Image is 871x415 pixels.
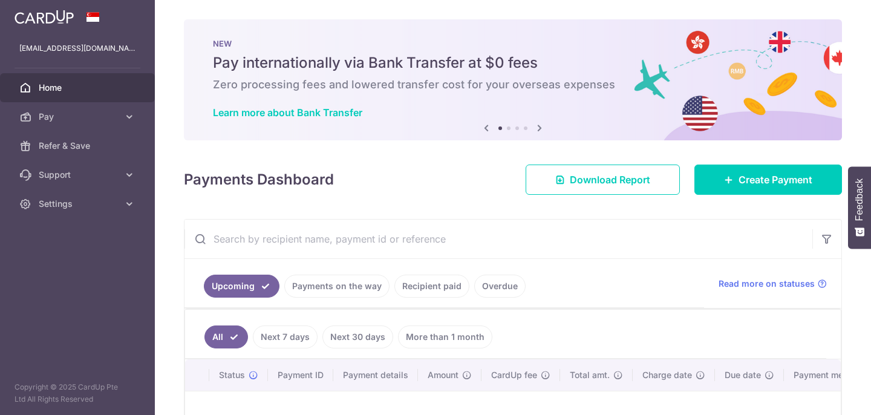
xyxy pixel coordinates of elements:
[39,169,119,181] span: Support
[642,369,692,381] span: Charge date
[739,172,812,187] span: Create Payment
[719,278,827,290] a: Read more on statuses
[491,369,537,381] span: CardUp fee
[213,53,813,73] h5: Pay internationally via Bank Transfer at $0 fees
[39,198,119,210] span: Settings
[39,140,119,152] span: Refer & Save
[184,169,334,191] h4: Payments Dashboard
[474,275,526,298] a: Overdue
[854,178,865,221] span: Feedback
[15,10,74,24] img: CardUp
[213,77,813,92] h6: Zero processing fees and lowered transfer cost for your overseas expenses
[570,369,610,381] span: Total amt.
[213,106,362,119] a: Learn more about Bank Transfer
[725,369,761,381] span: Due date
[219,369,245,381] span: Status
[322,325,393,348] a: Next 30 days
[184,220,812,258] input: Search by recipient name, payment id or reference
[39,82,119,94] span: Home
[398,325,492,348] a: More than 1 month
[394,275,469,298] a: Recipient paid
[694,165,842,195] a: Create Payment
[719,278,815,290] span: Read more on statuses
[526,165,680,195] a: Download Report
[428,369,458,381] span: Amount
[253,325,318,348] a: Next 7 days
[204,275,279,298] a: Upcoming
[268,359,333,391] th: Payment ID
[204,325,248,348] a: All
[19,42,135,54] p: [EMAIL_ADDRESS][DOMAIN_NAME]
[570,172,650,187] span: Download Report
[848,166,871,249] button: Feedback - Show survey
[184,19,842,140] img: Bank transfer banner
[284,275,390,298] a: Payments on the way
[333,359,418,391] th: Payment details
[213,39,813,48] p: NEW
[39,111,119,123] span: Pay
